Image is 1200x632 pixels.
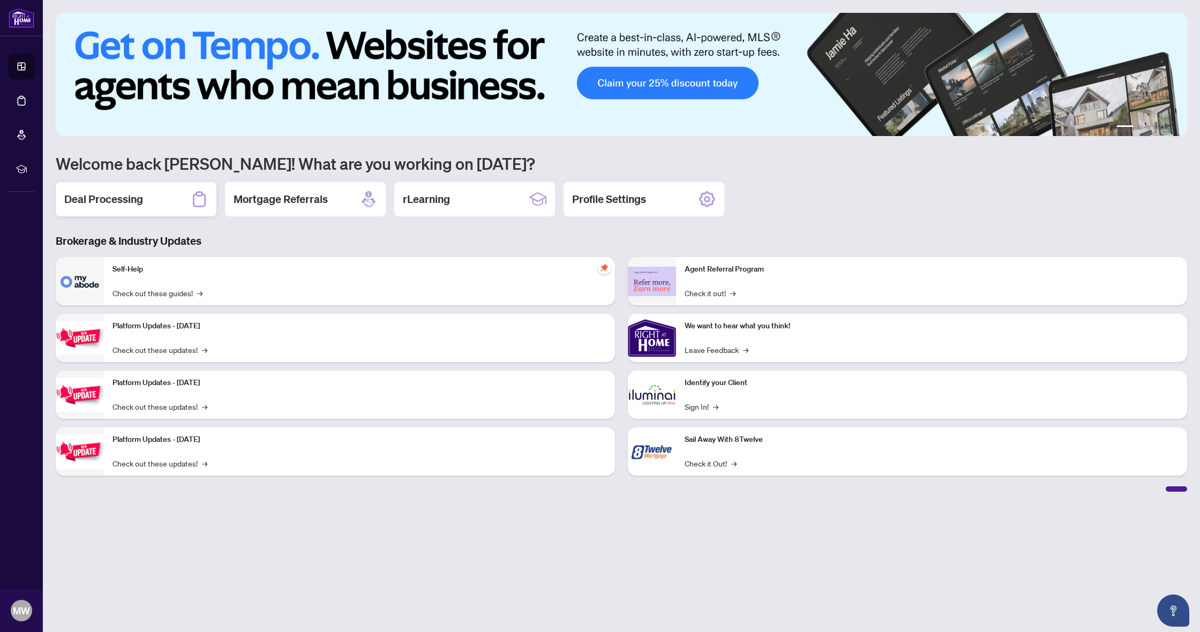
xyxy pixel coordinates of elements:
img: Identify your Client [628,371,676,419]
p: Platform Updates - [DATE] [112,377,606,389]
img: Platform Updates - June 23, 2025 [56,435,104,469]
button: 4 [1155,125,1159,130]
img: Platform Updates - July 21, 2025 [56,321,104,355]
a: Check it Out!→ [685,457,737,469]
h2: Mortgage Referrals [234,192,328,207]
img: Sail Away With 8Twelve [628,427,676,476]
button: Open asap [1157,595,1189,627]
p: Self-Help [112,264,606,275]
button: 5 [1164,125,1168,130]
h2: Profile Settings [572,192,646,207]
span: → [197,287,202,299]
p: Sail Away With 8Twelve [685,434,1179,446]
a: Leave Feedback→ [685,344,748,356]
p: Identify your Client [685,377,1179,389]
p: We want to hear what you think! [685,320,1179,332]
span: → [202,344,207,356]
p: Platform Updates - [DATE] [112,320,606,332]
a: Check out these guides!→ [112,287,202,299]
a: Check out these updates!→ [112,401,207,412]
h3: Brokerage & Industry Updates [56,234,1187,249]
button: 3 [1146,125,1151,130]
h2: rLearning [403,192,450,207]
img: Agent Referral Program [628,267,676,296]
span: MW [13,603,30,618]
span: pushpin [598,261,611,274]
a: Check out these updates!→ [112,344,207,356]
span: → [202,457,207,469]
span: → [730,287,736,299]
p: Agent Referral Program [685,264,1179,275]
img: Platform Updates - July 8, 2025 [56,378,104,412]
p: Platform Updates - [DATE] [112,434,606,446]
a: Check out these updates!→ [112,457,207,469]
img: We want to hear what you think! [628,314,676,362]
img: logo [9,8,34,28]
span: → [202,401,207,412]
span: → [743,344,748,356]
h1: Welcome back [PERSON_NAME]! What are you working on [DATE]? [56,153,1187,174]
a: Sign In!→ [685,401,718,412]
span: → [731,457,737,469]
img: Slide 0 [56,13,1187,136]
span: → [713,401,718,412]
a: Check it out!→ [685,287,736,299]
button: 1 [1116,125,1134,130]
h2: Deal Processing [64,192,143,207]
button: 6 [1172,125,1176,130]
img: Self-Help [56,257,104,305]
button: 2 [1138,125,1142,130]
